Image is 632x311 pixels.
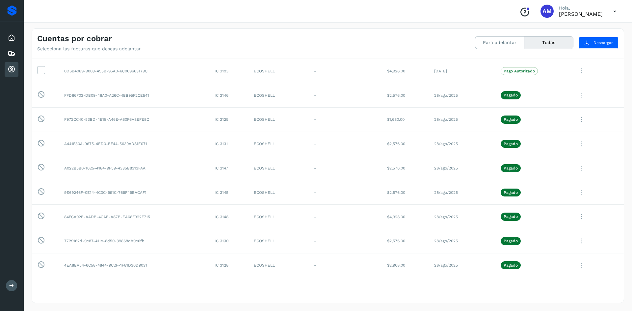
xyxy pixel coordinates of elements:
[59,156,209,180] td: A022B5B0-1625-4184-9F59-4335B8313FAA
[59,59,209,83] td: 0D6B4089-9003-455B-95A0-6C069663179C
[504,117,518,122] p: Pagado
[59,83,209,108] td: FFD66F03-DB09-46A0-A26C-4BB95F2CE541
[309,229,382,253] td: -
[593,40,613,46] span: Descargar
[382,253,429,277] td: $2,968.00
[209,83,249,108] td: IC 3146
[5,46,18,61] div: Embarques
[309,107,382,132] td: -
[429,132,495,156] td: 28/ago/2025
[504,69,535,73] p: Pago Autorizado
[59,229,209,253] td: 7729162d-9c87-411c-8d50-39868db9c6fb
[59,180,209,205] td: 9E69246F-0E14-4C0C-991C-769F49EACAF1
[249,83,309,108] td: ECOSHELL
[249,205,309,229] td: ECOSHELL
[37,34,112,43] h4: Cuentas por cobrar
[209,205,249,229] td: IC 3148
[59,205,209,229] td: 84FCA02B-AADB-4CAB-A87B-EA68F922F715
[429,107,495,132] td: 28/ago/2025
[429,59,495,83] td: [DATE]
[309,59,382,83] td: -
[209,132,249,156] td: IC 3131
[249,156,309,180] td: ECOSHELL
[382,156,429,180] td: $2,576.00
[309,132,382,156] td: -
[249,229,309,253] td: ECOSHELL
[504,166,518,170] p: Pagado
[559,11,603,17] p: ANGEL MIGUEL RAMIREZ
[209,156,249,180] td: IC 3147
[429,253,495,277] td: 28/ago/2025
[504,214,518,219] p: Pagado
[382,205,429,229] td: $4,928.00
[504,263,518,268] p: Pagado
[429,180,495,205] td: 28/ago/2025
[309,83,382,108] td: -
[382,229,429,253] td: $2,576.00
[249,180,309,205] td: ECOSHELL
[524,37,573,49] button: Todas
[382,107,429,132] td: $1,680.00
[382,83,429,108] td: $2,576.00
[475,37,524,49] button: Para adelantar
[504,93,518,97] p: Pagado
[209,229,249,253] td: IC 3130
[382,59,429,83] td: $4,928.00
[504,142,518,146] p: Pagado
[309,156,382,180] td: -
[309,205,382,229] td: -
[249,59,309,83] td: ECOSHELL
[209,253,249,277] td: IC 3128
[209,59,249,83] td: IC 3193
[382,132,429,156] td: $2,576.00
[579,37,619,49] button: Descargar
[382,180,429,205] td: $2,576.00
[429,83,495,108] td: 28/ago/2025
[249,107,309,132] td: ECOSHELL
[429,156,495,180] td: 28/ago/2025
[209,180,249,205] td: IC 3145
[309,180,382,205] td: -
[429,229,495,253] td: 28/ago/2025
[504,190,518,195] p: Pagado
[309,253,382,277] td: -
[59,253,209,277] td: 4EA8EA54-6C58-4844-9C2F-1F81D36D9031
[5,62,18,77] div: Cuentas por cobrar
[59,107,209,132] td: F972CC40-53BD-4E19-A46E-A60F6A8EFE8C
[429,205,495,229] td: 28/ago/2025
[559,5,603,11] p: Hola,
[37,46,141,52] p: Selecciona las facturas que deseas adelantar
[209,107,249,132] td: IC 3125
[5,31,18,45] div: Inicio
[504,239,518,243] p: Pagado
[59,132,209,156] td: A441F30A-9675-4ED0-BF44-5639AD81E071
[249,253,309,277] td: ECOSHELL
[249,132,309,156] td: ECOSHELL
